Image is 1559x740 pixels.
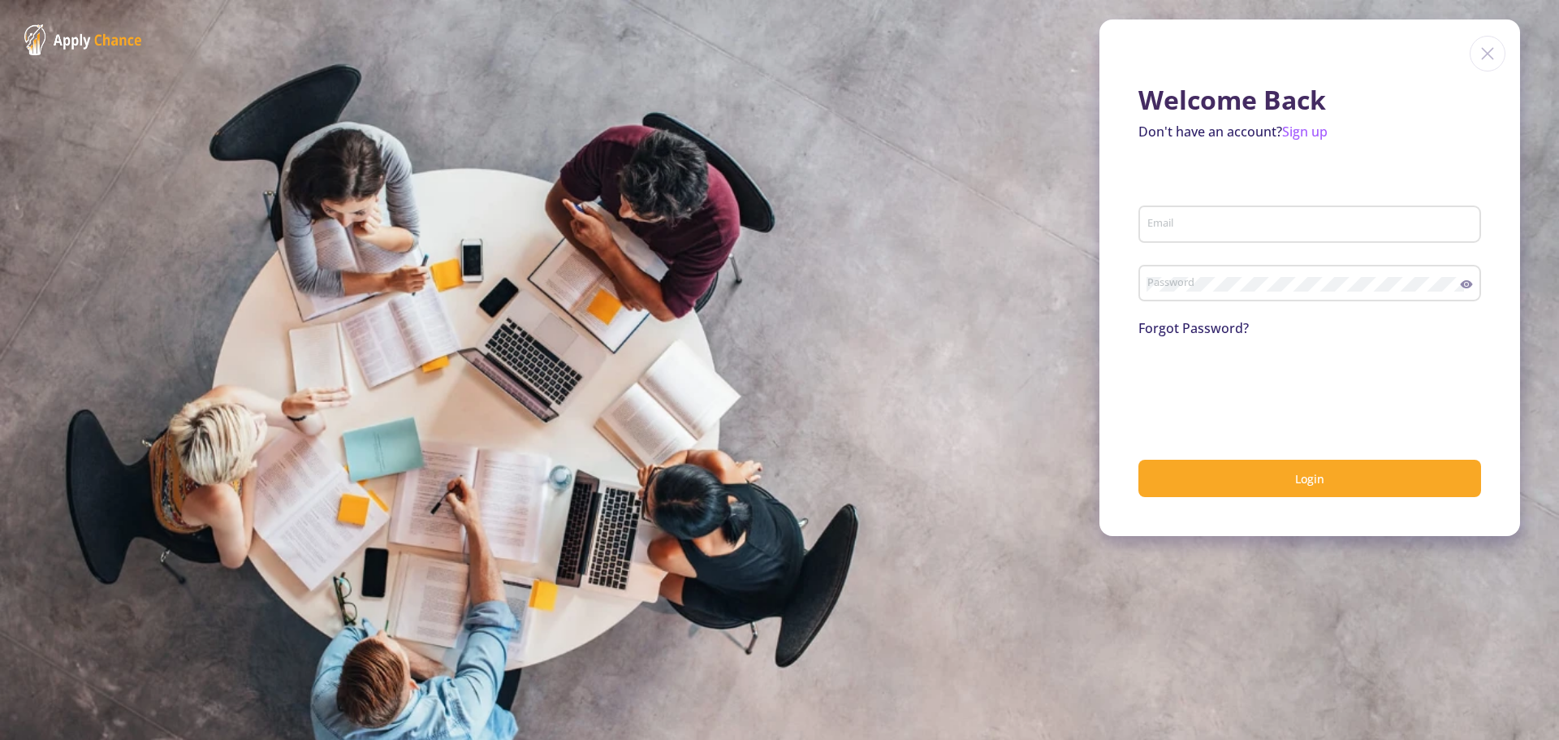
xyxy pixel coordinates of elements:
iframe: reCAPTCHA [1138,357,1385,421]
button: Login [1138,460,1481,498]
span: Login [1295,471,1324,487]
p: Don't have an account? [1138,122,1481,141]
img: close icon [1470,36,1505,71]
h1: Welcome Back [1138,84,1481,115]
a: Sign up [1282,123,1328,141]
a: Forgot Password? [1138,319,1249,337]
img: ApplyChance Logo [24,24,142,55]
